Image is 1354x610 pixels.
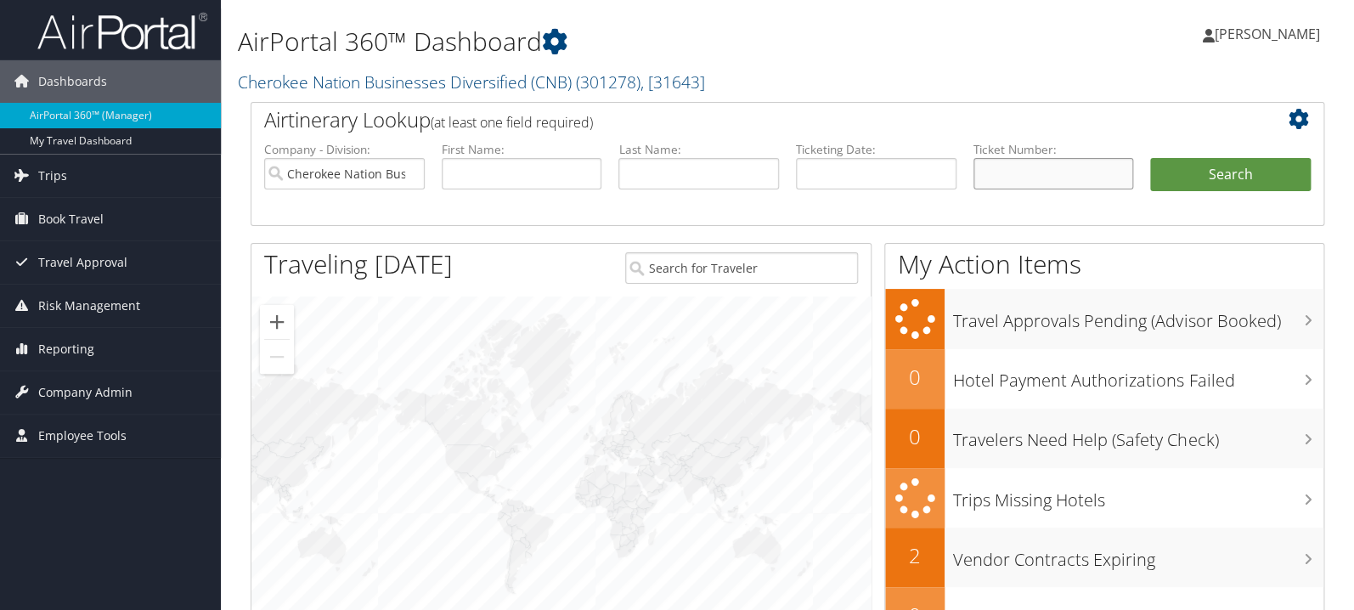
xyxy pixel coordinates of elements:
[796,141,956,158] label: Ticketing Date:
[640,71,705,93] span: , [ 31643 ]
[885,363,945,392] h2: 0
[953,301,1323,333] h3: Travel Approvals Pending (Advisor Booked)
[953,539,1323,572] h3: Vendor Contracts Expiring
[38,198,104,240] span: Book Travel
[618,141,779,158] label: Last Name:
[238,71,705,93] a: Cherokee Nation Businesses Diversified (CNB)
[953,420,1323,452] h3: Travelers Need Help (Safety Check)
[885,246,1323,282] h1: My Action Items
[260,305,294,339] button: Zoom in
[38,155,67,197] span: Trips
[885,541,945,570] h2: 2
[1215,25,1320,43] span: [PERSON_NAME]
[1203,8,1337,59] a: [PERSON_NAME]
[1150,158,1311,192] button: Search
[885,528,1323,587] a: 2Vendor Contracts Expiring
[885,289,1323,349] a: Travel Approvals Pending (Advisor Booked)
[953,480,1323,512] h3: Trips Missing Hotels
[264,105,1221,134] h2: Airtinerary Lookup
[38,328,94,370] span: Reporting
[885,409,1323,468] a: 0Travelers Need Help (Safety Check)
[38,371,133,414] span: Company Admin
[625,252,858,284] input: Search for Traveler
[260,340,294,374] button: Zoom out
[442,141,602,158] label: First Name:
[238,24,971,59] h1: AirPortal 360™ Dashboard
[38,285,140,327] span: Risk Management
[953,360,1323,393] h3: Hotel Payment Authorizations Failed
[885,349,1323,409] a: 0Hotel Payment Authorizations Failed
[38,241,127,284] span: Travel Approval
[264,141,425,158] label: Company - Division:
[576,71,640,93] span: ( 301278 )
[38,60,107,103] span: Dashboards
[885,468,1323,528] a: Trips Missing Hotels
[885,422,945,451] h2: 0
[431,113,593,132] span: (at least one field required)
[264,246,453,282] h1: Traveling [DATE]
[37,11,207,51] img: airportal-logo.png
[973,141,1134,158] label: Ticket Number:
[38,415,127,457] span: Employee Tools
